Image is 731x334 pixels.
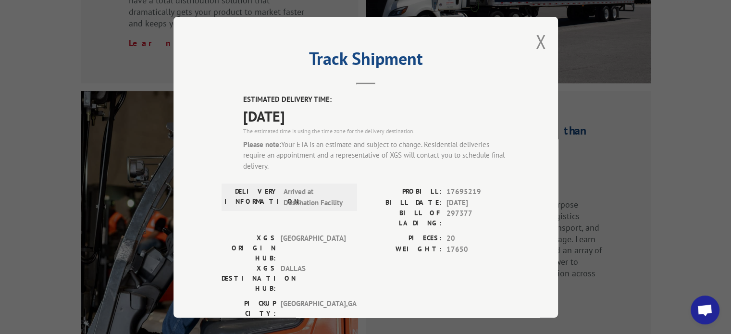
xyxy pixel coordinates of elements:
label: DELIVERY INFORMATION: [224,186,279,208]
span: [GEOGRAPHIC_DATA] , GA [281,298,346,319]
span: 20 [446,233,510,244]
button: Close modal [535,29,546,54]
label: XGS ORIGIN HUB: [222,233,276,263]
h2: Track Shipment [222,52,510,70]
span: DALLAS [281,263,346,294]
span: [DATE] [243,105,510,126]
label: XGS DESTINATION HUB: [222,263,276,294]
label: PROBILL: [366,186,442,198]
strong: Please note: [243,139,281,148]
span: Arrived at Destination Facility [284,186,348,208]
div: Your ETA is an estimate and subject to change. Residential deliveries require an appointment and ... [243,139,510,172]
label: PICKUP CITY: [222,298,276,319]
div: Open chat [691,296,719,324]
span: [GEOGRAPHIC_DATA] [281,233,346,263]
span: 17695219 [446,186,510,198]
span: [DATE] [446,197,510,208]
span: 297377 [446,208,510,228]
label: BILL DATE: [366,197,442,208]
div: The estimated time is using the time zone for the delivery destination. [243,126,510,135]
label: BILL OF LADING: [366,208,442,228]
label: PIECES: [366,233,442,244]
label: WEIGHT: [366,244,442,255]
span: 17650 [446,244,510,255]
label: ESTIMATED DELIVERY TIME: [243,94,510,105]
